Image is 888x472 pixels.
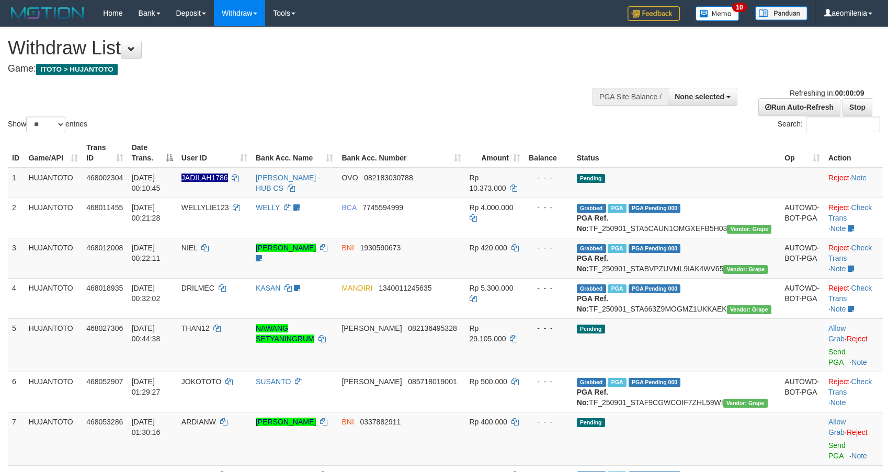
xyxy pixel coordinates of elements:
td: HUJANTOTO [25,198,82,238]
span: Pending [577,174,605,183]
label: Search: [778,117,880,132]
th: User ID: activate to sort column ascending [177,138,252,168]
span: PGA Pending [629,284,681,293]
img: Feedback.jpg [628,6,680,21]
td: 4 [8,278,25,318]
th: Bank Acc. Number: activate to sort column ascending [337,138,465,168]
span: Nama rekening ada tanda titik/strip, harap diedit [181,174,228,182]
b: PGA Ref. No: [577,254,608,273]
span: BCA [341,203,356,212]
a: Reject [847,335,868,343]
span: [PERSON_NAME] [341,324,402,332]
span: Pending [577,325,605,333]
td: · [824,318,883,372]
th: Amount: activate to sort column ascending [465,138,525,168]
span: [DATE] 01:29:27 [132,377,161,396]
td: 1 [8,168,25,198]
span: [DATE] 01:30:16 [132,418,161,436]
span: Vendor URL: https://settle31.1velocity.biz [723,399,768,408]
strong: 00:00:09 [835,89,864,97]
th: Date Trans.: activate to sort column descending [128,138,177,168]
a: WELLY [256,203,280,212]
td: · [824,168,883,198]
span: [PERSON_NAME] [341,377,402,386]
span: WELLYLIE123 [181,203,229,212]
span: Vendor URL: https://settle31.1velocity.biz [723,265,768,274]
a: Check Trans [828,377,872,396]
span: ARDIANW [181,418,216,426]
a: Note [830,264,846,273]
div: - - - [529,172,568,183]
span: 468053286 [86,418,123,426]
span: Copy 1340011245635 to clipboard [379,284,431,292]
th: Game/API: activate to sort column ascending [25,138,82,168]
span: 10 [732,3,746,12]
span: Rp 5.300.000 [470,284,514,292]
a: Send PGA [828,348,846,366]
td: 3 [8,238,25,278]
span: NIEL [181,244,198,252]
span: Grabbed [577,244,606,253]
span: Rp 29.105.000 [470,324,506,343]
td: AUTOWD-BOT-PGA [780,278,824,318]
span: [DATE] 00:22:11 [132,244,161,262]
th: Bank Acc. Name: activate to sort column ascending [252,138,337,168]
span: Grabbed [577,284,606,293]
td: HUJANTOTO [25,168,82,198]
a: NAWANG SETYANINGRUM [256,324,314,343]
img: Button%20Memo.svg [696,6,739,21]
span: Rp 400.000 [470,418,507,426]
div: - - - [529,323,568,333]
a: [PERSON_NAME] - HUB CS [256,174,321,192]
td: · [824,412,883,465]
a: Allow Grab [828,418,846,436]
a: Note [830,398,846,407]
div: PGA Site Balance / [593,88,668,106]
span: 468012008 [86,244,123,252]
th: Status [573,138,781,168]
th: Balance [525,138,573,168]
td: 5 [8,318,25,372]
a: Stop [843,98,872,116]
a: [PERSON_NAME] [256,418,316,426]
span: Marked by aeozaky [608,284,626,293]
td: 7 [8,412,25,465]
div: - - - [529,283,568,293]
td: HUJANTOTO [25,372,82,412]
span: [DATE] 00:21:28 [132,203,161,222]
a: Note [830,305,846,313]
a: Note [851,174,867,182]
b: PGA Ref. No: [577,388,608,407]
span: 468052907 [86,377,123,386]
a: Reject [828,284,849,292]
span: Grabbed [577,204,606,213]
a: Reject [828,203,849,212]
td: · · [824,278,883,318]
span: [DATE] 00:10:45 [132,174,161,192]
span: Copy 085718019001 to clipboard [408,377,457,386]
td: HUJANTOTO [25,238,82,278]
span: Marked by aeoiskan [608,204,626,213]
span: PGA Pending [629,244,681,253]
a: Reject [828,377,849,386]
span: 468011455 [86,203,123,212]
span: JOKOTOTO [181,377,222,386]
span: 468002304 [86,174,123,182]
td: TF_250901_STAF9CGWCOIF7ZHL59WI [573,372,781,412]
div: - - - [529,376,568,387]
a: Allow Grab [828,324,846,343]
a: Note [830,224,846,233]
span: Rp 4.000.000 [470,203,514,212]
div: - - - [529,202,568,213]
a: Send PGA [828,441,846,460]
td: AUTOWD-BOT-PGA [780,198,824,238]
span: PGA Pending [629,204,681,213]
a: Check Trans [828,203,872,222]
input: Search: [806,117,880,132]
div: - - - [529,243,568,253]
span: Copy 082183030788 to clipboard [364,174,413,182]
h4: Game: [8,64,582,74]
span: [DATE] 00:44:38 [132,324,161,343]
label: Show entries [8,117,87,132]
span: Copy 082136495328 to clipboard [408,324,457,332]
